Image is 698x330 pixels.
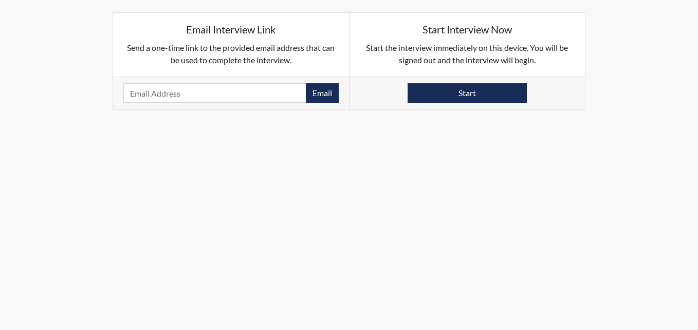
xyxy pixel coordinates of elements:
[123,42,339,66] p: Send a one-time link to the provided email address that can be used to complete the interview.
[360,23,575,35] h5: Start Interview Now
[123,83,306,103] input: Email Address
[408,83,527,103] button: Start
[123,23,339,35] h5: Email Interview Link
[360,42,575,66] p: Start the interview immediately on this device. You will be signed out and the interview will begin.
[306,83,339,103] button: Email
